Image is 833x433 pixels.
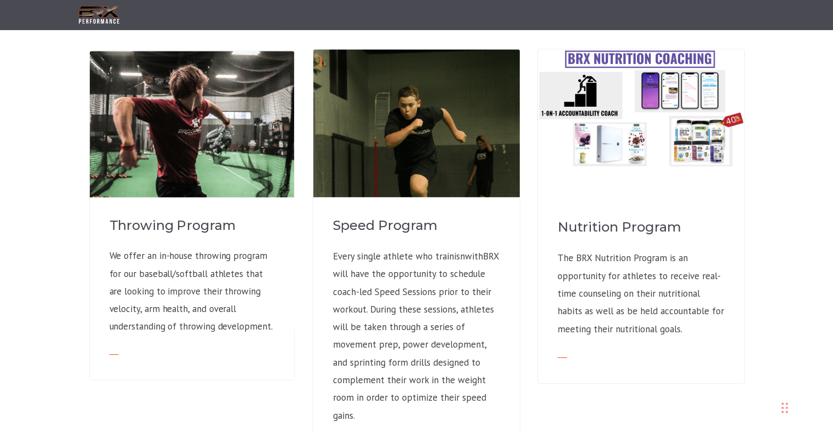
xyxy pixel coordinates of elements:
div: Drag [782,391,788,424]
h4: Speed Program [333,216,500,235]
iframe: Chat Widget [678,315,833,433]
img: 1-4 [313,49,520,256]
img: 2-4 [89,51,294,256]
img: BRX Transparent Logo-2 [77,4,121,26]
h4: Nutrition Program [558,218,725,236]
p: We offer an in-house throwing program for our baseball/softball athletes that are looking to impr... [109,247,274,334]
p: The BRX Nutrition Program is an opportunity for athletes to receive real-time counseling on their... [558,249,725,337]
p: Every single athlete who trainisnwithBRX will have the opportunity to schedule coach-led Speed Se... [333,247,500,424]
h4: Throwing Program [109,216,274,234]
img: Nutrition Coaching Program-1 [538,49,744,168]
